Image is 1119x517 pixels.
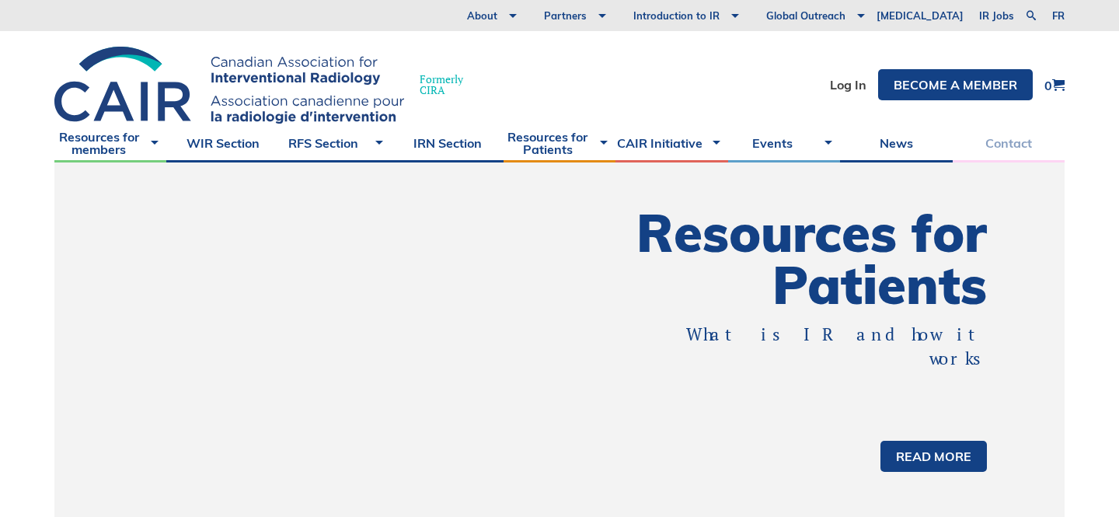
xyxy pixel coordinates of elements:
a: fr [1052,11,1065,21]
a: CAIR Initiative [615,124,727,162]
a: Resources for Patients [504,124,615,162]
a: 0 [1044,79,1065,92]
a: FormerlyCIRA [54,47,479,124]
a: WIR Section [166,124,278,162]
a: Log In [830,79,866,91]
img: CIRA [54,47,404,124]
a: Resources for members [54,124,166,162]
a: Contact [953,124,1065,162]
a: Events [728,124,840,162]
span: Formerly CIRA [420,74,463,96]
h1: Resources for Patients [559,207,987,311]
a: News [840,124,952,162]
a: Read more [880,441,987,472]
p: What is IR and how it works [614,323,987,371]
a: RFS Section [279,124,391,162]
a: Become a member [878,69,1033,100]
a: IRN Section [391,124,503,162]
